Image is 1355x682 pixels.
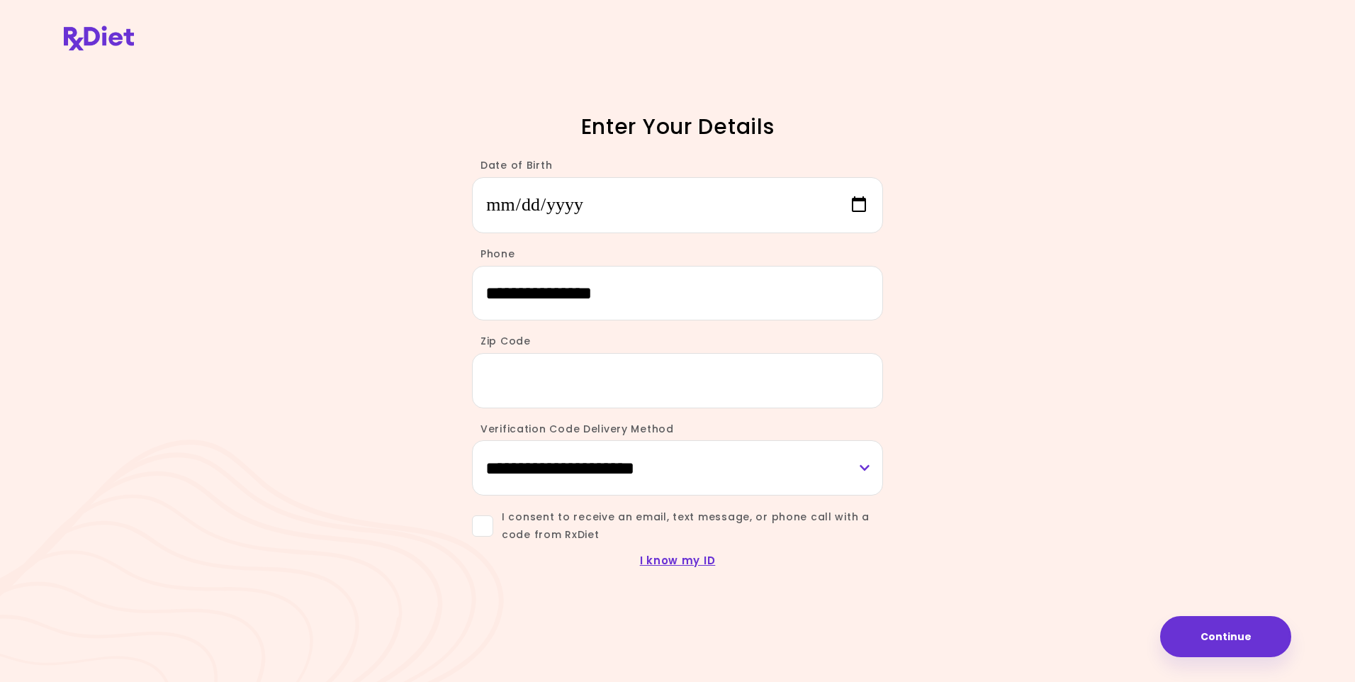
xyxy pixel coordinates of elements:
label: Date of Birth [472,158,552,172]
label: Verification Code Delivery Method [472,422,674,436]
button: Continue [1160,616,1291,657]
label: Zip Code [472,334,531,348]
span: I consent to receive an email, text message, or phone call with a code from RxDiet [493,508,883,544]
img: RxDiet [64,26,134,50]
a: I know my ID [640,553,716,568]
label: Phone [472,247,515,261]
h1: Enter Your Details [429,113,926,140]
